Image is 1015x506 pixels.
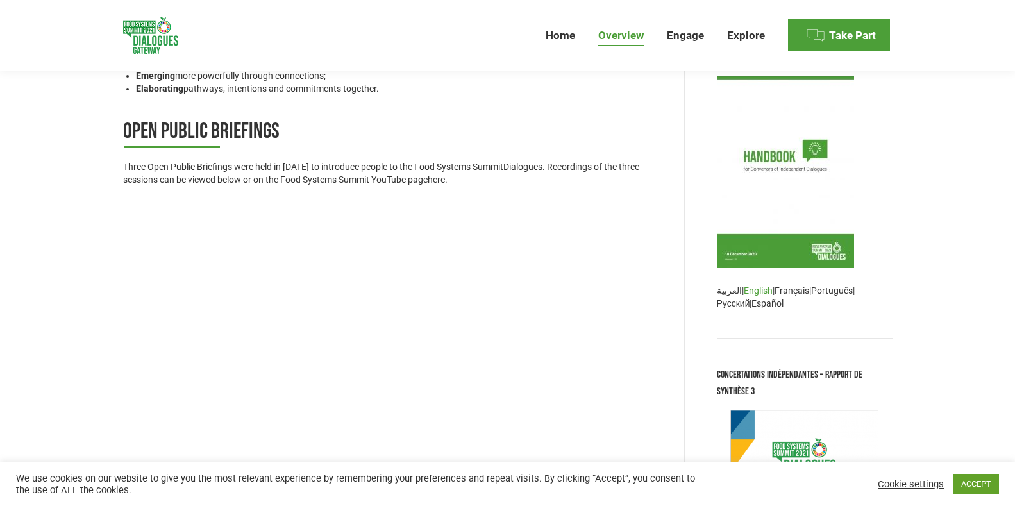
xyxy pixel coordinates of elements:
span: Explore [727,29,765,42]
iframe: Food Systems Summit Dialogues | Open Public Briefing 3 [123,208,293,304]
a: العربية [717,285,742,296]
a: Português [811,285,853,296]
a: Русский [717,298,750,308]
strong: Emerging [136,71,175,81]
span: Take Part [829,29,876,42]
a: ACCEPT [953,474,999,494]
div: Concertations Indépendantes – Rapport de synthèse 3 [717,367,893,400]
h2: Open Public Briefings [123,117,652,148]
p: | | | | | [717,284,893,310]
span: Dialogues. Recordings of the three sessions can be viewed below or on the Food Systems Summit You... [123,162,639,185]
a: here [428,174,445,185]
p: Three Open Public Briefings were held in [DATE] to introduce people to the Food Systems Summit [123,160,652,186]
iframe: Food Systems Summit Dialogues | Open Public Briefing 2 [482,208,651,304]
li: pathways, intentions and commitments together. [136,82,652,95]
img: Menu icon [806,26,825,45]
a: English [744,285,773,296]
span: Overview [598,29,644,42]
a: Cookie settings [878,478,944,490]
img: Food Systems Summit Dialogues [123,17,178,54]
li: more powerfully through connections; [136,69,652,82]
strong: Elaborating [136,83,183,94]
a: Español [751,298,784,308]
div: We use cookies on our website to give you the most relevant experience by remembering your prefer... [16,473,704,496]
a: Français [775,285,809,296]
iframe: Food Systems Summit Dialogues | Open Public Briefing 1 [302,208,472,304]
span: Home [546,29,575,42]
span: Engage [667,29,704,42]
